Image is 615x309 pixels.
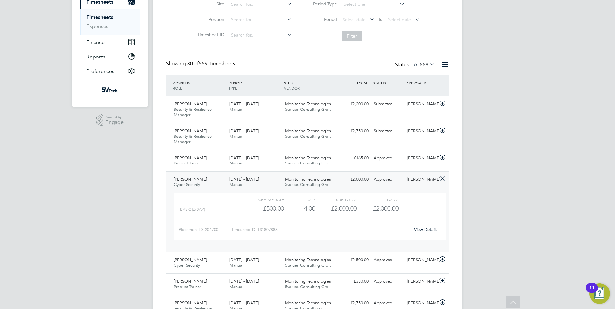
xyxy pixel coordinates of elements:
span: 5values Consulting Gro… [285,182,333,187]
span: [PERSON_NAME] [174,128,207,134]
span: [PERSON_NAME] [174,155,207,161]
span: [DATE] - [DATE] [229,101,259,107]
span: Cyber Security [174,182,200,187]
label: Timesheet ID [195,32,224,38]
div: Approved [371,255,405,265]
span: Preferences [87,68,114,74]
div: Placement ID: 204700 [179,225,231,235]
span: VENDOR [284,85,300,91]
a: Timesheets [87,14,113,20]
button: Open Resource Center, 11 new notifications [589,283,610,304]
input: Search for... [229,31,292,40]
div: WORKER [171,77,227,94]
div: Timesheet ID: TS1807888 [231,225,410,235]
div: Status [395,60,436,69]
span: Product Trainer [174,284,201,289]
span: 5values Consulting Gro… [285,134,333,139]
div: QTY [284,196,315,203]
div: £2,200.00 [338,99,371,110]
span: Monitoring Technologies [285,176,331,182]
div: 4.00 [284,203,315,214]
span: Select date [343,17,366,22]
span: [DATE] - [DATE] [229,176,259,182]
div: £165.00 [338,153,371,163]
div: Approved [371,276,405,287]
span: TOTAL [356,80,368,85]
span: [DATE] - [DATE] [229,300,259,305]
span: Security & Resilience Manager [174,134,212,145]
div: Timesheets [80,9,140,35]
span: 5values Consulting Gro… [285,107,333,112]
span: Security & Resilience Manager [174,107,212,118]
div: Sub Total [315,196,357,203]
div: [PERSON_NAME] [405,153,438,163]
span: Monitoring Technologies [285,257,331,262]
span: [PERSON_NAME] [174,176,207,182]
div: £2,500.00 [338,255,371,265]
span: Cyber Security [174,262,200,268]
div: £2,750.00 [338,298,371,308]
div: STATUS [371,77,405,89]
span: £2,000.00 [373,205,399,212]
button: Finance [80,35,140,49]
span: / [189,80,190,85]
span: / [292,80,293,85]
div: Approved [371,174,405,185]
span: Manual [229,107,243,112]
div: APPROVER [405,77,438,89]
button: Preferences [80,64,140,78]
div: £2,000.00 [338,174,371,185]
label: Site [195,1,224,7]
div: [PERSON_NAME] [405,276,438,287]
div: 11 [589,288,595,296]
label: Period Type [308,1,337,7]
label: Position [195,16,224,22]
span: Monitoring Technologies [285,101,331,107]
span: [PERSON_NAME] [174,257,207,262]
span: Manual [229,134,243,139]
span: ROLE [173,85,182,91]
div: Showing [166,60,236,67]
span: Reports [87,54,105,60]
div: [PERSON_NAME] [405,298,438,308]
span: 5values Consulting Gro… [285,284,333,289]
div: Approved [371,153,405,163]
span: Manual [229,262,243,268]
span: [PERSON_NAME] [174,278,207,284]
label: Period [308,16,337,22]
span: Finance [87,39,105,45]
span: 5values Consulting Gro… [285,262,333,268]
span: To [376,15,384,23]
span: 30 of [187,60,199,67]
span: Basic (£/day) [180,207,205,212]
div: £330.00 [338,276,371,287]
label: All [414,61,435,68]
div: [PERSON_NAME] [405,174,438,185]
div: Submitted [371,126,405,137]
span: / [242,80,243,85]
span: Select date [388,17,411,22]
div: SITE [282,77,338,94]
span: Manual [229,182,243,187]
img: weare5values-logo-retina.png [100,85,120,95]
span: 559 Timesheets [187,60,235,67]
div: £2,750.00 [338,126,371,137]
button: Reports [80,49,140,64]
span: [DATE] - [DATE] [229,128,259,134]
div: [PERSON_NAME] [405,99,438,110]
span: 5values Consulting Gro… [285,160,333,166]
a: Go to home page [80,85,140,95]
div: [PERSON_NAME] [405,255,438,265]
div: Charge rate [243,196,284,203]
a: View Details [414,227,437,232]
span: Powered by [106,114,124,120]
span: [PERSON_NAME] [174,101,207,107]
div: Submitted [371,99,405,110]
span: Engage [106,120,124,125]
a: Powered byEngage [96,114,124,127]
div: £500.00 [243,203,284,214]
span: Monitoring Technologies [285,300,331,305]
span: [DATE] - [DATE] [229,278,259,284]
span: TYPE [228,85,237,91]
div: [PERSON_NAME] [405,126,438,137]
